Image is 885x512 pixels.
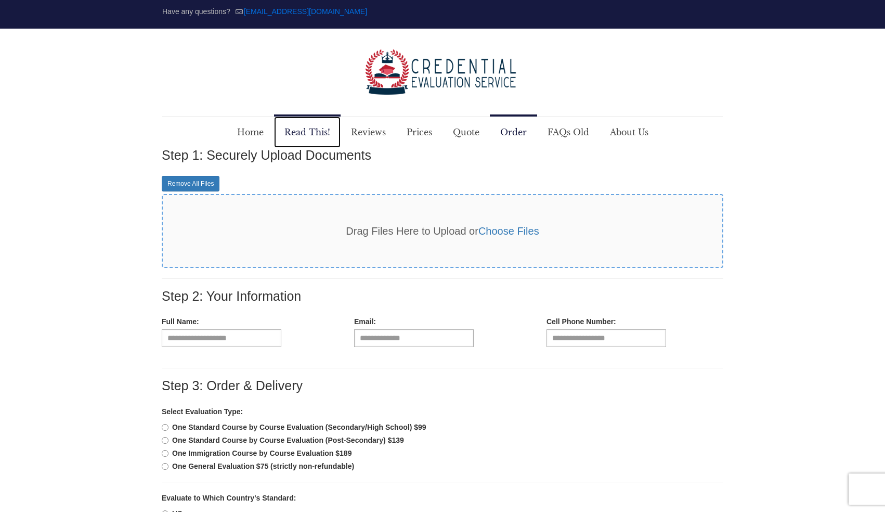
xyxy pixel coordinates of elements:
[478,225,539,237] a: Choose Files
[546,316,616,327] label: Cell Phone Number:
[162,437,168,444] input: One Standard Course by Course Evaluation (Post-Secondary) $139
[162,379,303,393] label: Step 3: Order & Delivery
[600,117,659,148] a: About Us
[227,117,274,148] a: Home
[162,316,199,327] label: Full Name:
[162,450,168,457] input: One Immigration Course by Course Evaluation $189
[172,436,404,444] b: One Standard Course by Course Evaluation (Post-Secondary) $139
[396,117,442,148] a: Prices
[354,316,376,327] label: Email:
[227,117,659,148] nav: Main menu
[172,449,352,457] b: One Immigration Course by Course Evaluation $189
[442,117,490,148] a: Quote
[490,117,537,148] a: Order
[365,49,520,95] img: logo-color
[346,225,539,237] span: Drag Files Here to Upload or
[162,148,371,163] label: Step 1: Securely Upload Documents
[162,494,296,502] b: Evaluate to Which Country's Standard:
[274,117,341,148] a: Read This!
[172,462,354,470] b: One General Evaluation $75 (strictly non-refundable)
[681,140,885,512] iframe: LiveChat chat widget
[162,289,301,304] label: Step 2: Your Information
[365,29,520,116] a: Credential Evaluation Service
[537,117,600,148] a: FAQs Old
[162,424,168,431] input: One Standard Course by Course Evaluation (Secondary/High School) $99
[341,117,396,148] a: Reviews
[172,423,426,431] b: One Standard Course by Course Evaluation (Secondary/High School) $99
[244,7,367,16] a: mail
[162,407,243,416] b: Select Evaluation Type:
[162,176,219,191] a: Remove All Files
[162,463,168,470] input: One General Evaluation $75 (strictly non-refundable)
